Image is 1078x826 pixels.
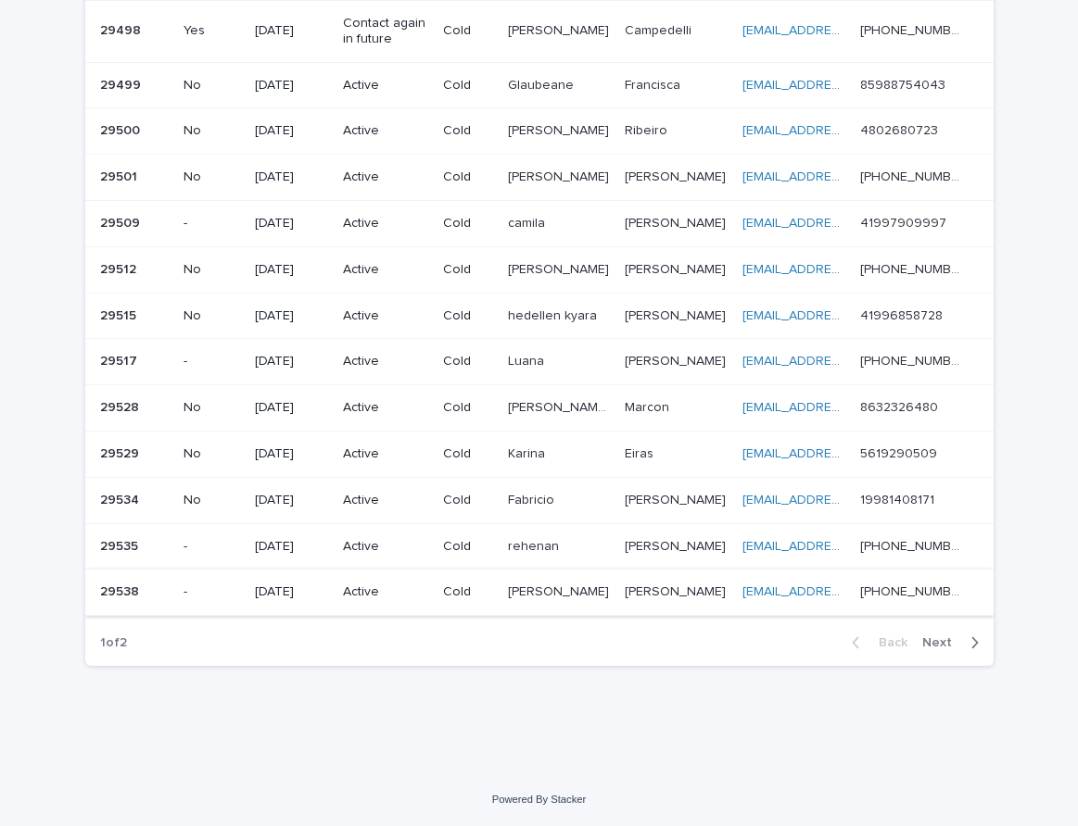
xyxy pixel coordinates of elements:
[184,78,240,94] p: No
[508,258,613,278] p: [PERSON_NAME]
[85,201,994,247] tr: 2950929509 -[DATE]ActiveColdcamilacamila [PERSON_NAME][PERSON_NAME] [EMAIL_ADDRESS][DOMAIN_NAME] ...
[255,169,328,185] p: [DATE]
[343,169,428,185] p: Active
[508,74,577,94] p: Glaubeane
[100,19,145,39] p: 29498
[625,535,729,555] p: [PERSON_NAME]
[184,262,240,278] p: No
[443,123,492,139] p: Cold
[343,493,428,508] p: Active
[508,19,613,39] p: [PERSON_NAME]
[343,539,428,555] p: Active
[100,166,141,185] p: 29501
[343,262,428,278] p: Active
[85,293,994,339] tr: 2951529515 No[DATE]ActiveColdhedellen kyarahedellen kyara [PERSON_NAME][PERSON_NAME] [EMAIL_ADDRE...
[184,539,240,555] p: -
[625,443,657,462] p: Eiras
[742,170,952,183] a: [EMAIL_ADDRESS][DOMAIN_NAME]
[85,1,994,63] tr: 2949829498 Yes[DATE]Contact again in futureCold[PERSON_NAME][PERSON_NAME] CampedelliCampedelli [E...
[343,354,428,369] p: Active
[343,123,428,139] p: Active
[255,493,328,508] p: [DATE]
[625,258,729,278] p: [PERSON_NAME]
[255,216,328,232] p: [DATE]
[860,119,942,139] p: 4802680723
[100,119,144,139] p: 29500
[184,308,240,324] p: No
[184,123,240,139] p: No
[184,493,240,508] p: No
[85,62,994,108] tr: 2949929499 No[DATE]ActiveColdGlaubeaneGlaubeane FranciscaFrancisca [EMAIL_ADDRESS][DOMAIN_NAME] 8...
[255,354,328,369] p: [DATE]
[443,262,492,278] p: Cold
[742,217,952,230] a: [EMAIL_ADDRESS][DOMAIN_NAME]
[100,489,143,508] p: 29534
[443,446,492,462] p: Cold
[742,447,952,460] a: [EMAIL_ADDRESS][DOMAIN_NAME]
[85,569,994,616] tr: 2953829538 -[DATE]ActiveCold[PERSON_NAME][PERSON_NAME] [PERSON_NAME][PERSON_NAME] [EMAIL_ADDRESS]...
[860,258,967,278] p: [PHONE_NUMBER]
[443,216,492,232] p: Cold
[100,443,143,462] p: 29529
[742,540,952,553] a: [EMAIL_ADDRESS][DOMAIN_NAME]
[343,16,428,47] p: Contact again in future
[85,246,994,293] tr: 2951229512 No[DATE]ActiveCold[PERSON_NAME][PERSON_NAME] [PERSON_NAME][PERSON_NAME] [EMAIL_ADDRESS...
[85,620,142,666] p: 1 of 2
[85,432,994,478] tr: 2952929529 No[DATE]ActiveColdKarinaKarina EirasEiras [EMAIL_ADDRESS][DOMAIN_NAME] 561929050956192...
[85,155,994,201] tr: 2950129501 No[DATE]ActiveCold[PERSON_NAME][PERSON_NAME] [PERSON_NAME][PERSON_NAME] [EMAIL_ADDRESS...
[625,166,729,185] p: [PERSON_NAME]
[625,581,729,600] p: [PERSON_NAME]
[742,309,952,322] a: [EMAIL_ADDRESS][DOMAIN_NAME]
[255,400,328,416] p: [DATE]
[508,489,558,508] p: Fabricio
[508,443,549,462] p: Karina
[255,584,328,600] p: [DATE]
[625,350,729,369] p: [PERSON_NAME]
[860,212,950,232] p: 41997909997
[443,584,492,600] p: Cold
[343,78,428,94] p: Active
[184,169,240,185] p: No
[100,581,143,600] p: 29538
[85,385,994,432] tr: 2952829528 No[DATE]ActiveCold[PERSON_NAME] [PERSON_NAME][PERSON_NAME] [PERSON_NAME] MarconMarcon ...
[508,581,613,600] p: [PERSON_NAME]
[255,78,328,94] p: [DATE]
[625,305,729,324] p: [PERSON_NAME]
[742,79,952,92] a: [EMAIL_ADDRESS][DOMAIN_NAME]
[508,119,613,139] p: [PERSON_NAME]
[255,262,328,278] p: [DATE]
[625,396,673,416] p: Marcon
[860,74,949,94] p: 85988754043
[508,396,614,416] p: [PERSON_NAME] [PERSON_NAME]
[625,119,671,139] p: Ribeiro
[100,396,143,416] p: 29528
[184,23,240,39] p: Yes
[255,539,328,555] p: [DATE]
[443,23,492,39] p: Cold
[508,212,549,232] p: camila
[508,535,563,555] p: rehenan
[184,446,240,462] p: No
[100,74,145,94] p: 29499
[184,400,240,416] p: No
[742,24,952,37] a: [EMAIL_ADDRESS][DOMAIN_NAME]
[742,494,952,507] a: [EMAIL_ADDRESS][DOMAIN_NAME]
[343,446,428,462] p: Active
[742,124,952,137] a: [EMAIL_ADDRESS][DOMAIN_NAME]
[860,535,967,555] p: [PHONE_NUMBER]
[100,350,141,369] p: 29517
[85,523,994,569] tr: 2953529535 -[DATE]ActiveColdrehenanrehenan [PERSON_NAME][PERSON_NAME] [EMAIL_ADDRESS][DOMAIN_NAME...
[255,308,328,324] p: [DATE]
[625,212,729,232] p: [PERSON_NAME]
[860,19,967,39] p: [PHONE_NUMBER]
[184,584,240,600] p: -
[625,489,729,508] p: [PERSON_NAME]
[85,108,994,155] tr: 2950029500 No[DATE]ActiveCold[PERSON_NAME][PERSON_NAME] RibeiroRibeiro [EMAIL_ADDRESS][DOMAIN_NAM...
[443,400,492,416] p: Cold
[860,443,941,462] p: 5619290509
[492,794,586,805] a: Powered By Stacker
[255,23,328,39] p: [DATE]
[100,305,140,324] p: 29515
[343,308,428,324] p: Active
[443,169,492,185] p: Cold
